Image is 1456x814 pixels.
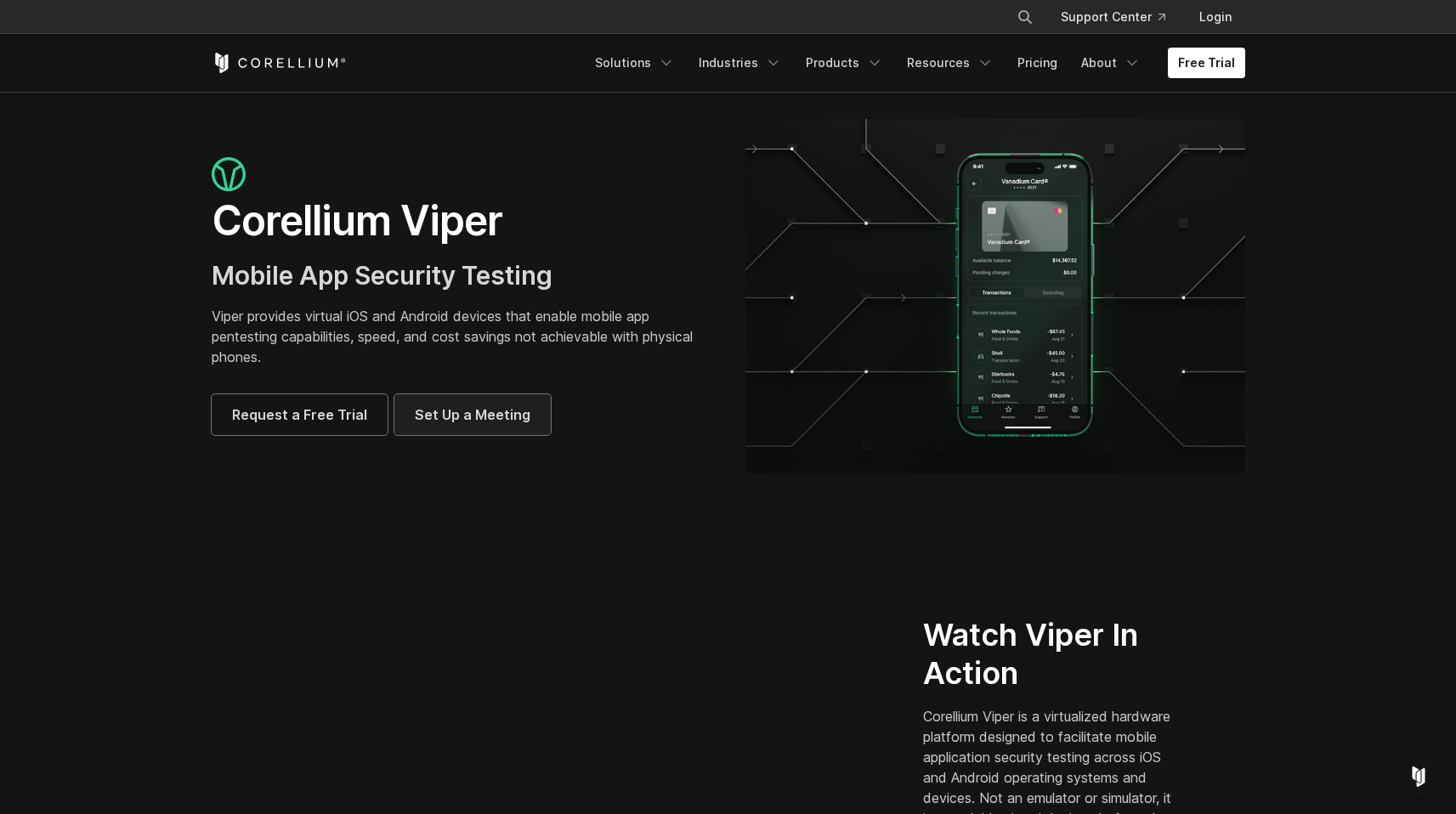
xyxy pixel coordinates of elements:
[1398,756,1439,797] iframe: Intercom live chat
[745,119,1245,473] img: viper_hero
[923,616,1181,692] h2: Watch Viper In Action
[232,404,367,425] span: Request a Free Trial
[585,48,1245,78] div: Navigation Menu
[796,48,893,78] a: Products
[212,306,711,367] p: Viper provides virtual iOS and Android devices that enable mobile app pentesting capabilities, sp...
[1168,48,1245,78] a: Free Trial
[212,260,552,291] span: Mobile App Security Testing
[1007,48,1068,78] a: Pricing
[688,48,792,78] a: Industries
[394,394,551,435] a: Set Up a Meeting
[897,48,1004,78] a: Resources
[1071,48,1151,78] a: About
[1047,2,1179,32] a: Support Center
[1010,2,1040,32] button: Search
[1186,2,1245,32] a: Login
[212,53,347,73] a: Corellium Home
[415,404,530,425] span: Set Up a Meeting
[585,48,685,78] a: Solutions
[212,394,388,435] a: Request a Free Trial
[212,157,246,192] img: viper_icon_large
[212,195,711,246] h1: Corellium Viper
[996,2,1245,32] div: Navigation Menu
